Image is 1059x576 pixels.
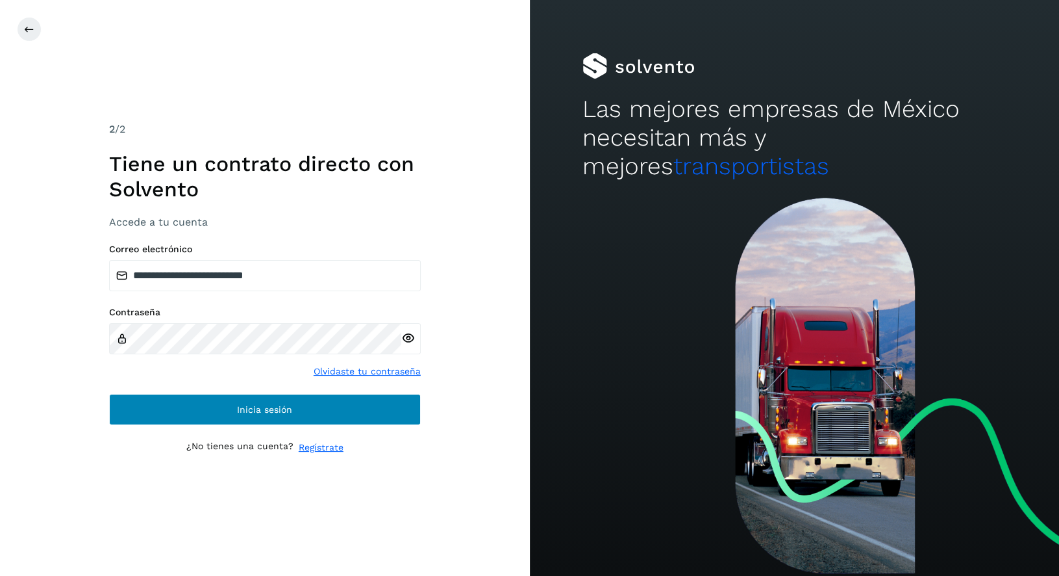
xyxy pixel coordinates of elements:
[109,151,421,202] h1: Tiene un contrato directo con Solvento
[109,122,421,137] div: /2
[109,123,115,135] span: 2
[299,441,343,454] a: Regístrate
[186,441,293,454] p: ¿No tienes una cuenta?
[237,405,292,414] span: Inicia sesión
[109,216,421,228] h3: Accede a tu cuenta
[314,365,421,378] a: Olvidaste tu contraseña
[109,394,421,425] button: Inicia sesión
[109,244,421,255] label: Correo electrónico
[109,307,421,318] label: Contraseña
[582,95,1006,181] h2: Las mejores empresas de México necesitan más y mejores
[673,152,829,180] span: transportistas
